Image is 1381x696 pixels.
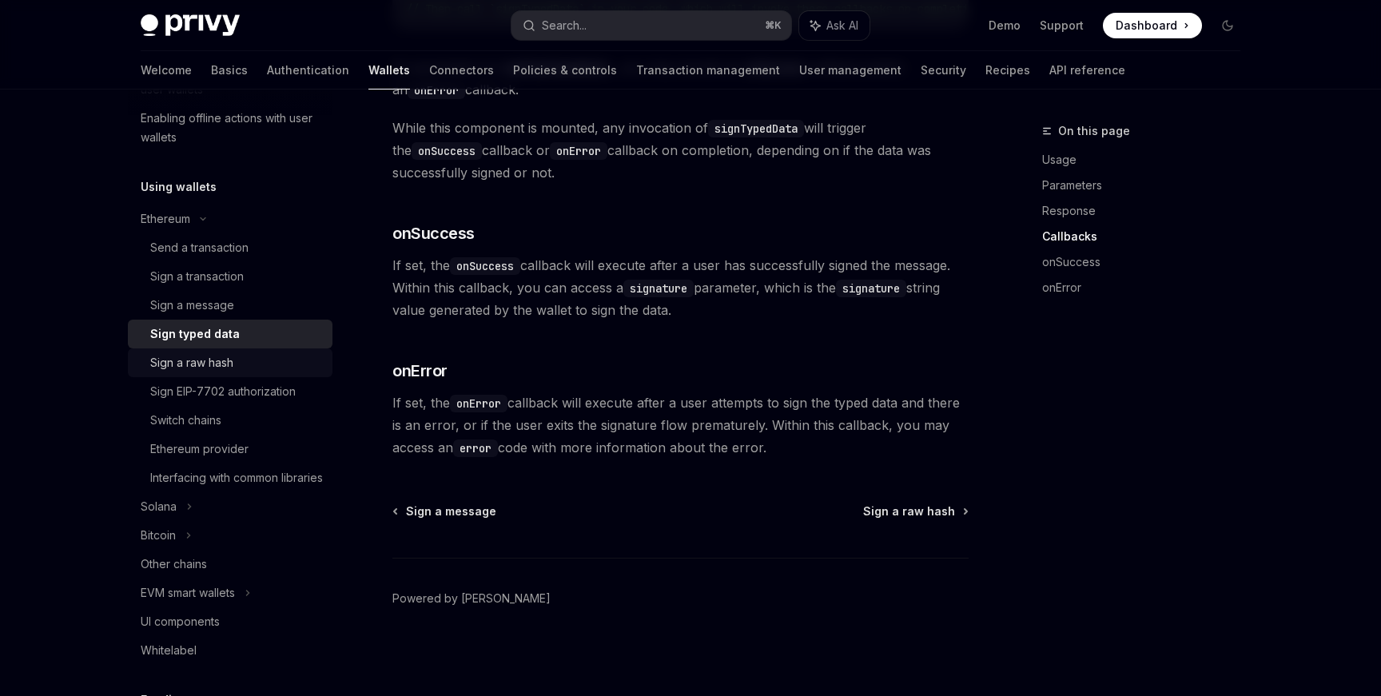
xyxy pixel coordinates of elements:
a: Sign a raw hash [863,503,967,519]
code: error [453,439,498,457]
a: Connectors [429,51,494,89]
span: While this component is mounted, any invocation of will trigger the callback or callback on compl... [392,117,969,184]
a: Sign a message [394,503,496,519]
a: Response [1042,198,1253,224]
a: Whitelabel [128,636,332,665]
div: Ethereum provider [150,439,249,459]
a: Usage [1042,147,1253,173]
a: Sign a message [128,291,332,320]
img: dark logo [141,14,240,37]
div: Sign a raw hash [150,353,233,372]
a: onError [1042,275,1253,300]
div: Sign a transaction [150,267,244,286]
div: Switch chains [150,411,221,430]
div: Other chains [141,555,207,574]
a: Wallets [368,51,410,89]
a: Policies & controls [513,51,617,89]
div: Sign typed data [150,324,240,344]
div: EVM smart wallets [141,583,235,603]
div: Sign a message [150,296,234,315]
span: If set, the callback will execute after a user attempts to sign the typed data and there is an er... [392,392,969,459]
div: Enabling offline actions with user wallets [141,109,323,147]
button: Search...⌘K [511,11,791,40]
code: onSuccess [412,142,482,160]
span: onError [392,360,448,382]
div: Bitcoin [141,526,176,545]
button: Ask AI [799,11,870,40]
code: signTypedData [708,120,804,137]
a: Parameters [1042,173,1253,198]
a: Ethereum provider [128,435,332,463]
a: Demo [989,18,1021,34]
span: If set, the callback will execute after a user has successfully signed the message. Within this c... [392,254,969,321]
a: UI components [128,607,332,636]
div: Whitelabel [141,641,197,660]
a: Sign a transaction [128,262,332,291]
a: onSuccess [1042,249,1253,275]
div: Solana [141,497,177,516]
a: Authentication [267,51,349,89]
code: onError [450,395,507,412]
span: ⌘ K [765,19,782,32]
h5: Using wallets [141,177,217,197]
div: Search... [542,16,587,35]
a: Sign EIP-7702 authorization [128,377,332,406]
code: signature [623,280,694,297]
a: Sign typed data [128,320,332,348]
span: Ask AI [826,18,858,34]
a: API reference [1049,51,1125,89]
span: On this page [1058,121,1130,141]
div: UI components [141,612,220,631]
a: Powered by [PERSON_NAME] [392,591,551,607]
a: Interfacing with common libraries [128,463,332,492]
code: onSuccess [450,257,520,275]
div: Send a transaction [150,238,249,257]
span: Dashboard [1116,18,1177,34]
a: Switch chains [128,406,332,435]
div: Sign EIP-7702 authorization [150,382,296,401]
a: Other chains [128,550,332,579]
a: Enabling offline actions with user wallets [128,104,332,152]
span: onSuccess [392,222,475,245]
a: Dashboard [1103,13,1202,38]
div: Ethereum [141,209,190,229]
a: Support [1040,18,1084,34]
a: Security [921,51,966,89]
span: Sign a message [406,503,496,519]
a: Callbacks [1042,224,1253,249]
button: Toggle dark mode [1215,13,1240,38]
span: Sign a raw hash [863,503,955,519]
code: signature [836,280,906,297]
a: Basics [211,51,248,89]
a: Recipes [985,51,1030,89]
a: Sign a raw hash [128,348,332,377]
a: User management [799,51,901,89]
code: onError [550,142,607,160]
a: Transaction management [636,51,780,89]
code: onError [408,82,465,99]
a: Welcome [141,51,192,89]
a: Send a transaction [128,233,332,262]
div: Interfacing with common libraries [150,468,323,487]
